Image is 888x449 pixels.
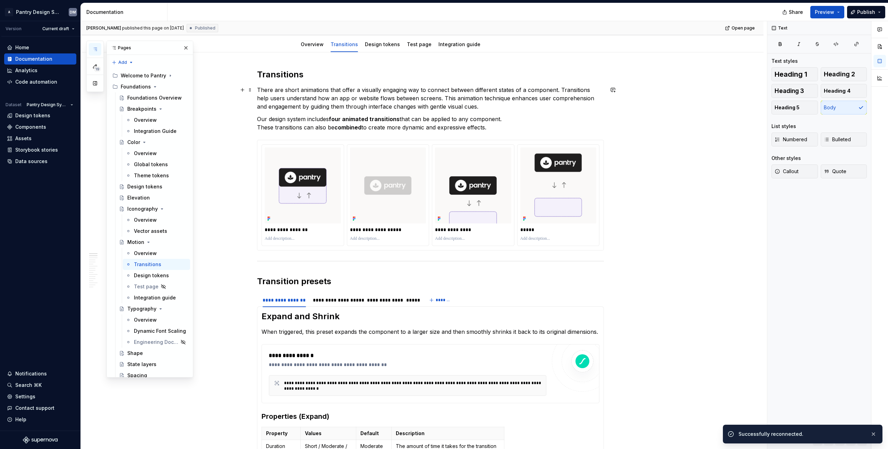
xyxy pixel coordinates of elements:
[15,416,26,423] div: Help
[116,181,190,192] a: Design tokens
[123,148,190,159] a: Overview
[127,194,150,201] div: Elevation
[436,37,483,51] div: Integration guide
[821,164,867,178] button: Quote
[771,133,818,146] button: Numbered
[195,25,215,31] span: Published
[15,370,47,377] div: Notifications
[266,430,296,437] p: Property
[407,41,432,47] a: Test page
[24,100,76,110] button: Pantry Design System
[4,403,76,414] button: Contact support
[815,9,834,16] span: Preview
[134,150,157,157] div: Overview
[331,41,358,47] a: Transitions
[134,128,177,135] div: Integration Guide
[16,9,60,16] div: Pantry Design System
[123,270,190,281] a: Design tokens
[127,205,158,212] div: Iconography
[821,67,867,81] button: Heading 2
[771,67,818,81] button: Heading 1
[4,121,76,133] a: Components
[4,380,76,391] button: Search ⌘K
[127,372,147,379] div: Spacing
[121,83,151,90] div: Foundations
[116,370,190,381] a: Spacing
[127,305,156,312] div: Typography
[821,84,867,98] button: Heading 4
[824,136,851,143] span: Bulleted
[122,25,184,31] div: published this page on [DATE]
[134,217,157,223] div: Overview
[116,359,190,370] a: State layers
[116,192,190,203] a: Elevation
[123,159,190,170] a: Global tokens
[127,105,156,112] div: Breakpoints
[771,58,798,65] div: Text styles
[127,350,143,357] div: Shape
[4,110,76,121] a: Design tokens
[15,67,37,74] div: Analytics
[70,9,76,15] div: DM
[123,259,190,270] a: Transitions
[6,102,22,108] div: Dataset
[86,9,164,16] div: Documentation
[127,239,144,246] div: Motion
[15,112,50,119] div: Design tokens
[301,41,324,47] a: Overview
[134,261,161,268] div: Transitions
[116,203,190,214] a: Iconography
[107,41,193,55] div: Pages
[116,103,190,115] a: Breakpoints
[94,66,101,72] span: 19
[404,37,434,51] div: Test page
[123,281,190,292] a: Test page
[116,237,190,248] a: Motion
[15,135,32,142] div: Assets
[123,325,190,337] a: Dynamic Font Scaling
[4,391,76,402] a: Settings
[15,44,29,51] div: Home
[723,23,758,33] a: Open page
[27,102,68,108] span: Pantry Design System
[775,71,807,78] span: Heading 1
[15,158,48,165] div: Data sources
[5,8,13,16] div: A
[365,41,400,47] a: Design tokens
[262,412,599,421] h3: Properties (Expand)
[134,294,176,301] div: Integration guide
[116,348,190,359] a: Shape
[824,71,855,78] span: Heading 2
[262,311,599,322] h2: Expand and Shrink
[824,168,846,175] span: Quote
[4,65,76,76] a: Analytics
[134,316,157,323] div: Overview
[328,37,361,51] div: Transitions
[775,87,804,94] span: Heading 3
[15,56,52,62] div: Documentation
[810,6,844,18] button: Preview
[110,81,190,92] div: Foundations
[134,339,178,346] div: Engineering Documentation
[134,172,169,179] div: Theme tokens
[15,405,54,412] div: Contact support
[86,25,121,31] span: [PERSON_NAME]
[257,276,604,287] h2: Transition presets
[123,292,190,303] a: Integration guide
[4,156,76,167] a: Data sources
[738,431,865,438] div: Successfully reconnected.
[15,393,35,400] div: Settings
[123,214,190,226] a: Overview
[4,76,76,87] a: Code automation
[127,139,140,146] div: Color
[771,101,818,115] button: Heading 5
[23,437,58,443] a: Supernova Logo
[360,430,387,437] p: Default
[396,430,500,437] p: Description
[134,250,157,257] div: Overview
[779,6,808,18] button: Share
[134,161,168,168] div: Global tokens
[134,117,157,124] div: Overview
[257,86,604,111] p: There are short animations that offer a visually engaging way to connect between different states...
[438,41,480,47] a: Integration guide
